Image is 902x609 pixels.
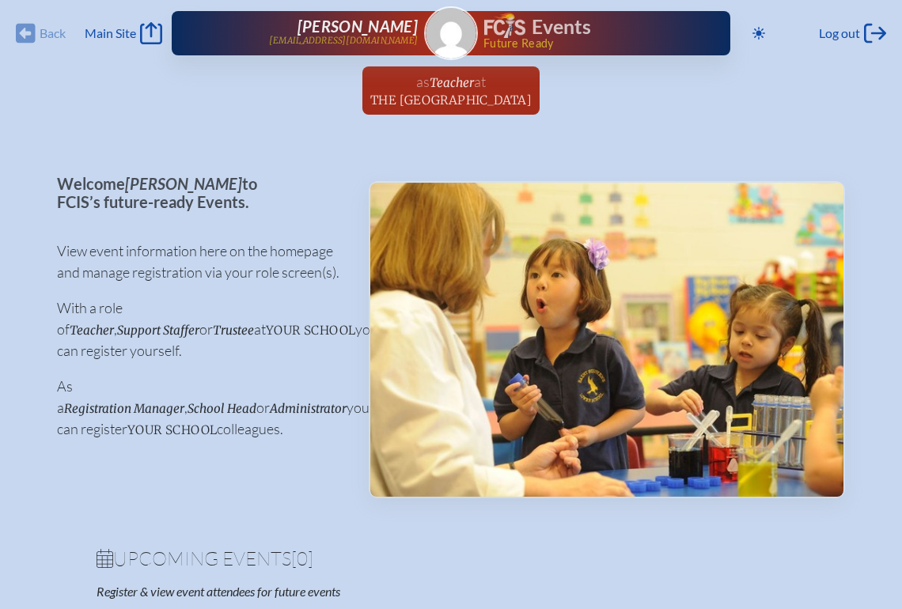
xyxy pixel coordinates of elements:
[64,401,184,416] span: Registration Manager
[416,73,430,90] span: as
[483,38,680,49] span: Future Ready
[291,547,313,570] span: [0]
[188,401,256,416] span: School Head
[97,549,805,568] h1: Upcoming Events
[364,66,538,115] a: asTeacheratThe [GEOGRAPHIC_DATA]
[370,183,843,497] img: Events
[127,422,217,437] span: your school
[97,584,514,600] p: Register & view event attendees for future events
[426,8,476,59] img: Gravatar
[270,401,347,416] span: Administrator
[57,175,343,210] p: Welcome to FCIS’s future-ready Events.
[85,25,136,41] span: Main Site
[125,174,242,193] span: [PERSON_NAME]
[298,17,418,36] span: [PERSON_NAME]
[819,25,860,41] span: Log out
[269,36,418,46] p: [EMAIL_ADDRESS][DOMAIN_NAME]
[424,6,478,60] a: Gravatar
[222,17,418,49] a: [PERSON_NAME][EMAIL_ADDRESS][DOMAIN_NAME]
[266,323,355,338] span: your school
[474,73,486,90] span: at
[57,240,343,283] p: View event information here on the homepage and manage registration via your role screen(s).
[57,297,343,361] p: With a role of , or at you can register yourself.
[70,323,114,338] span: Teacher
[85,22,162,44] a: Main Site
[117,323,199,338] span: Support Staffer
[484,13,680,49] div: FCIS Events — Future ready
[57,376,343,440] p: As a , or you can register colleagues.
[370,93,532,108] span: The [GEOGRAPHIC_DATA]
[213,323,254,338] span: Trustee
[430,75,474,90] span: Teacher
